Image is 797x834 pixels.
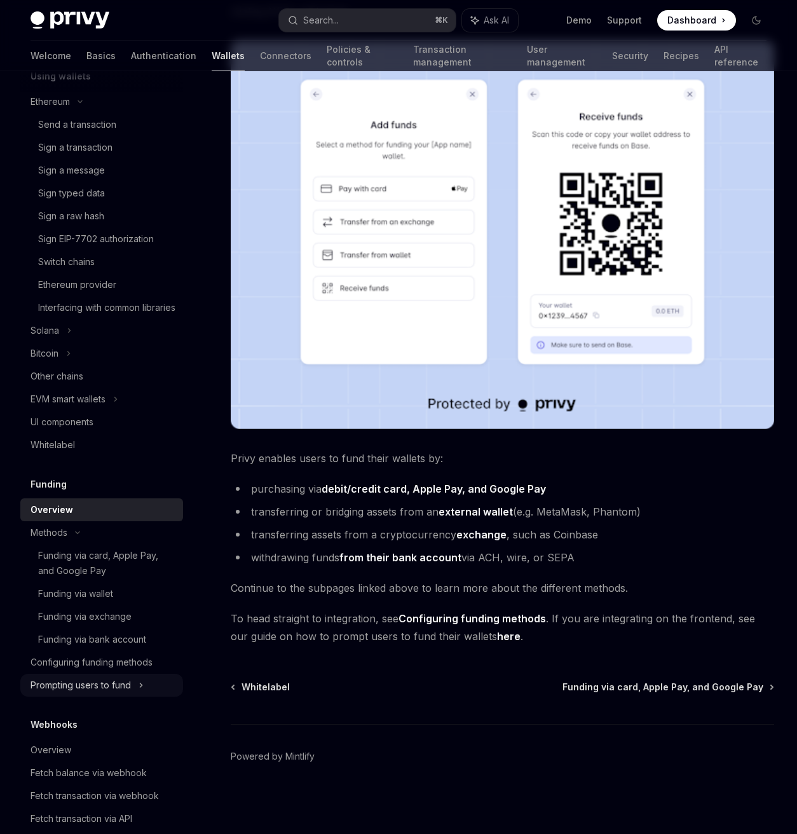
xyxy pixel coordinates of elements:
[38,140,112,155] div: Sign a transaction
[667,14,716,27] span: Dashboard
[38,548,175,578] div: Funding via card, Apple Pay, and Google Pay
[38,586,113,601] div: Funding via wallet
[527,41,597,71] a: User management
[20,273,183,296] a: Ethereum provider
[714,41,766,71] a: API reference
[20,807,183,830] a: Fetch transaction via API
[31,717,78,732] h5: Webhooks
[20,434,183,456] a: Whitelabel
[303,13,339,28] div: Search...
[657,10,736,31] a: Dashboard
[31,369,83,384] div: Other chains
[20,250,183,273] a: Switch chains
[612,41,648,71] a: Security
[439,505,513,519] a: external wallet
[20,113,183,136] a: Send a transaction
[746,10,766,31] button: Toggle dark mode
[435,15,448,25] span: ⌘ K
[231,449,774,467] span: Privy enables users to fund their wallets by:
[20,544,183,582] a: Funding via card, Apple Pay, and Google Pay
[607,14,642,27] a: Support
[664,41,699,71] a: Recipes
[31,11,109,29] img: dark logo
[38,231,154,247] div: Sign EIP-7702 authorization
[31,788,159,803] div: Fetch transaction via webhook
[31,41,71,71] a: Welcome
[31,477,67,492] h5: Funding
[20,605,183,628] a: Funding via exchange
[327,41,398,71] a: Policies & controls
[131,41,196,71] a: Authentication
[31,392,106,407] div: EVM smart wallets
[322,482,546,496] a: debit/credit card, Apple Pay, and Google Pay
[231,480,774,498] li: purchasing via
[20,498,183,521] a: Overview
[20,651,183,674] a: Configuring funding methods
[562,681,773,694] a: Funding via card, Apple Pay, and Google Pay
[20,228,183,250] a: Sign EIP-7702 authorization
[497,630,521,643] a: here
[31,94,70,109] div: Ethereum
[20,582,183,605] a: Funding via wallet
[212,41,245,71] a: Wallets
[439,505,513,518] strong: external wallet
[232,681,290,694] a: Whitelabel
[462,9,518,32] button: Ask AI
[38,117,116,132] div: Send a transaction
[260,41,311,71] a: Connectors
[20,365,183,388] a: Other chains
[456,528,507,541] strong: exchange
[38,186,105,201] div: Sign typed data
[231,503,774,521] li: transferring or bridging assets from an (e.g. MetaMask, Phantom)
[20,411,183,434] a: UI components
[20,205,183,228] a: Sign a raw hash
[20,739,183,762] a: Overview
[231,526,774,543] li: transferring assets from a cryptocurrency , such as Coinbase
[398,612,546,625] a: Configuring funding methods
[279,9,455,32] button: Search...⌘K
[31,502,73,517] div: Overview
[20,136,183,159] a: Sign a transaction
[31,811,132,826] div: Fetch transaction via API
[38,277,116,292] div: Ethereum provider
[20,296,183,319] a: Interfacing with common libraries
[38,254,95,270] div: Switch chains
[456,528,507,542] a: exchange
[31,655,153,670] div: Configuring funding methods
[231,41,774,429] img: images/Funding.png
[242,681,290,694] span: Whitelabel
[484,14,509,27] span: Ask AI
[20,762,183,784] a: Fetch balance via webhook
[38,208,104,224] div: Sign a raw hash
[38,609,132,624] div: Funding via exchange
[413,41,512,71] a: Transaction management
[566,14,592,27] a: Demo
[31,414,93,430] div: UI components
[38,163,105,178] div: Sign a message
[31,765,147,781] div: Fetch balance via webhook
[231,579,774,597] span: Continue to the subpages linked above to learn more about the different methods.
[322,482,546,495] strong: debit/credit card, Apple Pay, and Google Pay
[31,525,67,540] div: Methods
[339,551,461,564] a: from their bank account
[20,182,183,205] a: Sign typed data
[86,41,116,71] a: Basics
[31,742,71,758] div: Overview
[20,784,183,807] a: Fetch transaction via webhook
[20,159,183,182] a: Sign a message
[231,610,774,645] span: To head straight to integration, see . If you are integrating on the frontend, see our guide on h...
[38,300,175,315] div: Interfacing with common libraries
[20,628,183,651] a: Funding via bank account
[38,632,146,647] div: Funding via bank account
[31,437,75,453] div: Whitelabel
[31,346,58,361] div: Bitcoin
[231,750,315,763] a: Powered by Mintlify
[31,323,59,338] div: Solana
[31,678,131,693] div: Prompting users to fund
[231,549,774,566] li: withdrawing funds via ACH, wire, or SEPA
[562,681,763,694] span: Funding via card, Apple Pay, and Google Pay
